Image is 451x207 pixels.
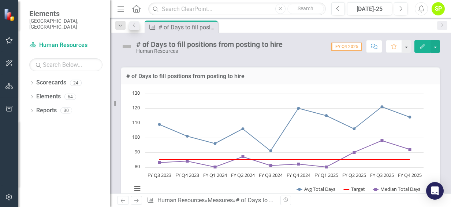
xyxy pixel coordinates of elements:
[297,186,336,192] button: Show Avg Total Days
[135,148,140,155] text: 90
[325,166,328,168] path: FY Q1 2025, 80. Median Total Days.
[4,8,16,21] img: ClearPoint Strategy
[242,127,245,130] path: FY Q2 2024, 106. Avg Total Days.
[175,172,199,178] text: FY Q4 2023
[297,163,300,166] path: FY Q4 2024, 82. Median Total Days.
[36,92,61,101] a: Elements
[325,114,328,117] path: FY Q1 2025, 115. Avg Total Days.
[158,158,411,161] g: Target, line 2 of 3 with 10 data points.
[203,172,227,178] text: FY Q1 2024
[132,104,140,111] text: 120
[409,116,411,119] path: FY Q4 2025, 114. Avg Total Days.
[186,135,189,138] path: FY Q4 2023, 101. Avg Total Days.
[269,149,272,152] path: FY Q3 2024, 91. Avg Total Days.
[136,48,283,54] div: Human Resources
[132,134,140,140] text: 100
[344,186,365,192] button: Show Target
[36,106,57,115] a: Reports
[121,41,133,52] img: Not Defined
[148,3,326,15] input: Search ClearPoint...
[29,41,102,50] a: Human Resources
[432,2,445,15] button: SP
[259,172,283,178] text: FY Q3 2024
[350,5,389,14] div: [DATE]-25
[36,79,66,87] a: Scorecards
[29,18,102,30] small: [GEOGRAPHIC_DATA], [GEOGRAPHIC_DATA]
[158,123,161,126] path: FY Q3 2023, 109. Avg Total Days.
[158,161,161,164] path: FY Q3 2023, 83. Median Total Days.
[426,182,444,200] div: Open Intercom Messenger
[398,172,422,178] text: FY Q4 2025
[128,90,427,200] svg: Interactive chart
[70,80,82,86] div: 24
[132,119,140,126] text: 110
[157,197,205,204] a: Human Resources
[409,148,411,151] path: FY Q4 2025, 92. Median Total Days.
[236,197,353,204] div: # of Days to fill positions from posting to hire
[147,196,275,205] div: » »
[214,142,217,145] path: FY Q1 2024, 96. Avg Total Days.
[314,172,338,178] text: FY Q1 2025
[231,172,255,178] text: FY Q2 2024
[298,6,313,11] span: Search
[29,58,102,71] input: Search Below...
[136,40,283,48] div: # of Days to fill positions from posting to hire
[331,43,362,51] span: FY Q4 2025
[60,108,72,114] div: 30
[159,23,216,32] div: # of Days to fill positions from posting to hire
[287,4,324,14] button: Search
[381,139,384,142] path: FY Q3 2025, 98. Median Total Days.
[353,127,356,130] path: FY Q2 2025, 106. Avg Total Days.
[353,151,356,154] path: FY Q2 2025, 90. Median Total Days.
[373,186,421,192] button: Show Median Total Days
[214,166,217,168] path: FY Q1 2024, 80. Median Total Days.
[64,94,76,100] div: 64
[297,107,300,110] path: FY Q4 2024, 120. Avg Total Days.
[126,73,435,80] h3: # of Days to fill positions from posting to hire
[208,197,233,204] a: Measures
[370,172,394,178] text: FY Q3 2025
[135,163,140,170] text: 80
[242,155,245,158] path: FY Q2 2024, 87. Median Total Days.
[132,90,140,96] text: 130
[287,172,311,178] text: FY Q4 2024
[342,172,366,178] text: FY Q2 2025
[128,90,433,200] div: Chart. Highcharts interactive chart.
[347,2,392,15] button: [DATE]-25
[29,9,102,18] span: Elements
[381,105,384,108] path: FY Q3 2025, 121. Avg Total Days.
[132,184,142,194] button: View chart menu, Chart
[269,164,272,167] path: FY Q3 2024, 81. Median Total Days.
[148,172,171,178] text: FY Q3 2023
